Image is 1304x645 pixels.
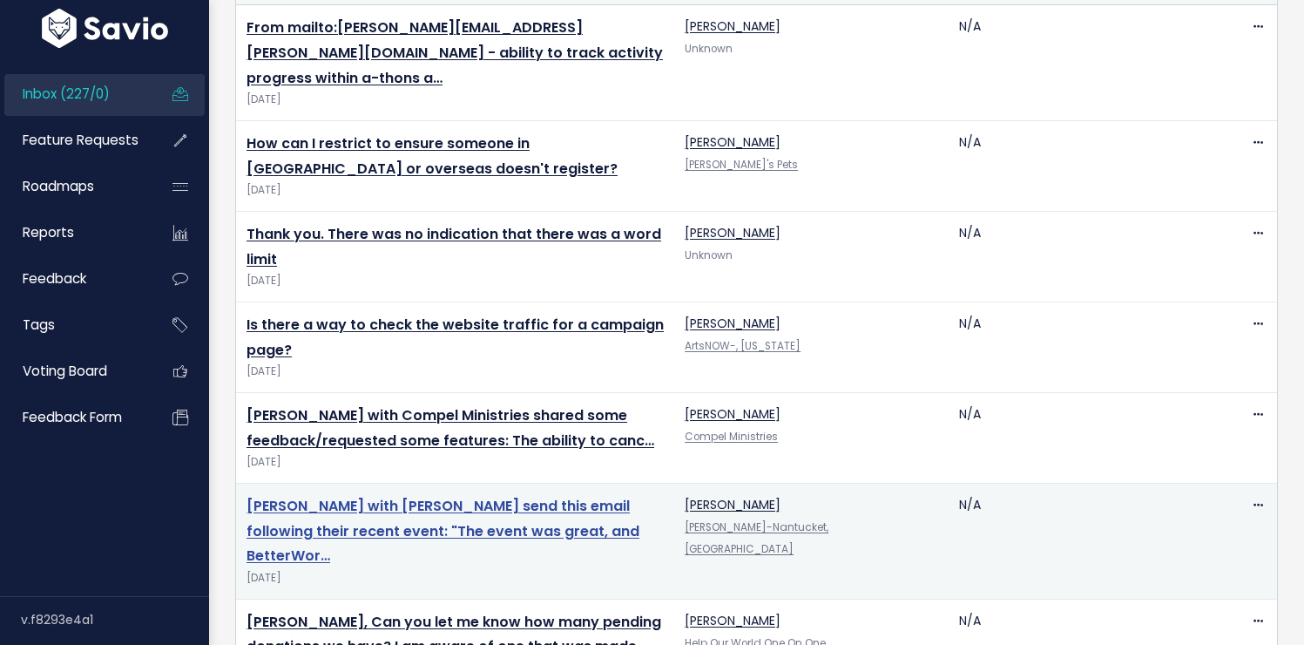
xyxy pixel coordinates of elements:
[23,131,139,149] span: Feature Requests
[247,363,664,381] span: [DATE]
[247,272,664,290] span: [DATE]
[685,158,798,172] a: [PERSON_NAME]'s Pets
[685,133,780,151] a: [PERSON_NAME]
[23,408,122,426] span: Feedback form
[23,362,107,380] span: Voting Board
[247,133,618,179] a: How can I restrict to ensure someone in [GEOGRAPHIC_DATA] or overseas doesn't register?
[247,453,664,472] span: [DATE]
[23,177,94,195] span: Roadmaps
[21,597,209,642] div: v.f8293e4a1
[23,85,110,103] span: Inbox (227/0)
[685,224,780,241] a: [PERSON_NAME]
[949,211,1222,302] td: N/A
[23,316,55,334] span: Tags
[4,259,145,299] a: Feedback
[685,42,733,56] span: Unknown
[4,166,145,207] a: Roadmaps
[247,496,639,567] a: [PERSON_NAME] with [PERSON_NAME] send this email following their recent event: "The event was gre...
[949,483,1222,599] td: N/A
[4,120,145,160] a: Feature Requests
[949,5,1222,121] td: N/A
[4,305,145,345] a: Tags
[685,405,780,423] a: [PERSON_NAME]
[685,430,778,444] a: Compel Ministries
[685,520,828,556] a: [PERSON_NAME]-Nantucket, [GEOGRAPHIC_DATA]
[247,17,663,88] a: From mailto:[PERSON_NAME][EMAIL_ADDRESS][PERSON_NAME][DOMAIN_NAME] - ability to track activity pr...
[949,302,1222,392] td: N/A
[949,392,1222,483] td: N/A
[247,405,654,451] a: [PERSON_NAME] with Compel Ministries shared some feedback/requested some features: The ability to...
[949,120,1222,211] td: N/A
[247,181,664,200] span: [DATE]
[4,397,145,438] a: Feedback form
[685,339,801,353] a: ArtsNOW-, [US_STATE]
[685,612,780,629] a: [PERSON_NAME]
[247,91,664,109] span: [DATE]
[685,496,780,513] a: [PERSON_NAME]
[685,248,733,262] span: Unknown
[4,74,145,114] a: Inbox (227/0)
[247,569,664,587] span: [DATE]
[4,351,145,391] a: Voting Board
[23,269,86,288] span: Feedback
[247,315,664,360] a: Is there a way to check the website traffic for a campaign page?
[247,224,661,269] a: Thank you. There was no indication that there was a word limit
[685,17,780,35] a: [PERSON_NAME]
[685,315,780,332] a: [PERSON_NAME]
[37,9,172,48] img: logo-white.9d6f32f41409.svg
[23,223,74,241] span: Reports
[4,213,145,253] a: Reports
